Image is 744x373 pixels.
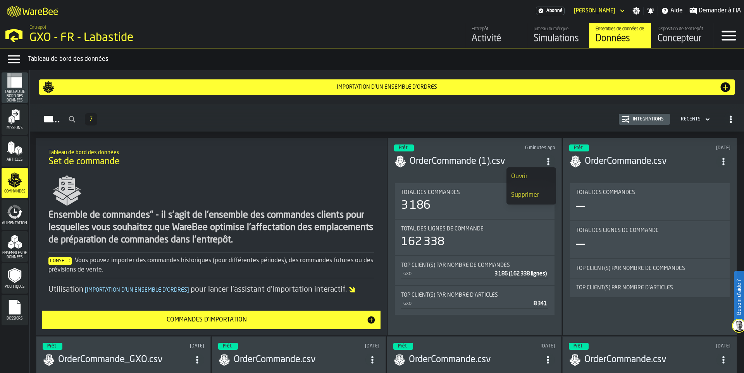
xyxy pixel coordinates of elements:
div: Importation d'un ensemble d'ordres [55,84,719,90]
label: Besoin d'aide ? [735,272,743,323]
div: Updated: 25/09/2025 15:23:50 Created: 04/04/2025 15:15:58 [486,145,555,151]
div: Tableau de bord des données [28,55,741,64]
h3: OrderCommande_GXO.csv [58,354,190,366]
div: ItemListCard- [36,138,387,335]
div: status-3 2 [569,144,589,151]
div: Title [401,292,548,298]
h3: OrderCommande (1).csv [410,155,541,168]
div: Simulations [534,33,583,45]
li: menu Politiques [2,263,28,294]
div: Concepteur [658,33,707,45]
div: Données [596,33,645,45]
div: Title [401,262,548,268]
li: menu Articles [2,136,28,167]
div: ItemListCard-DashboardItemContainer [563,138,737,335]
div: Commandes d'importation [47,315,367,325]
div: Entrepôt [472,26,521,32]
div: title-Set de commande [42,144,381,172]
span: Total des lignes de commande [401,226,484,232]
span: Prêt [574,146,583,150]
div: stat-Total des lignes de commande [570,221,730,258]
div: DropdownMenuValue-Mathias Racaud [571,6,626,15]
span: Aide [670,6,683,15]
div: Title [576,189,723,196]
span: Demander à l'IA [699,6,741,15]
label: button-toggle-Notifications [644,7,658,15]
div: 162 338 [401,235,444,249]
div: Abonnement au menu [536,7,565,15]
span: Abonné [546,8,563,14]
div: Title [576,227,723,234]
span: Importation d'un ensemble d'ordres [83,287,191,293]
h3: OrderCommande.csv [234,354,366,366]
label: button-toggle-Menu [713,23,744,48]
span: Conseil : [48,257,72,265]
div: stat-Total des lignes de commande [395,220,555,255]
span: Set de commande [48,156,120,168]
button: button-Importation d'un ensemble d'ordres [39,79,735,95]
div: — [576,237,585,252]
div: Title [401,189,548,196]
button: button-Intégrations [619,114,670,125]
span: Prêt [399,146,408,150]
span: Top client(s) par nombre d'articles [401,292,498,298]
span: Entrepôt [29,25,46,30]
div: stat-Top client(s) par nombre de commandes [570,259,730,278]
div: status-3 2 [43,343,62,350]
a: link-to-/wh/i/6d62c477-0d62-49a3-8ae2-182b02fd63a7/data [589,23,651,48]
div: Vous pouvez importer des commandes historiques (pour différentes périodes), des commandes futures... [48,256,375,275]
div: Supprimer [511,191,551,200]
span: 7 [90,117,93,122]
span: Prêt [573,344,582,349]
div: Title [401,226,548,232]
label: button-toggle-Paramètres [629,7,643,15]
div: Updated: 24/04/2025 14:16:53 Created: 26/03/2025 00:09:12 [485,344,555,349]
span: 3 186 (162 338 lignes) [494,271,547,277]
div: Intégrations [630,117,667,122]
h3: OrderCommande.csv [585,155,716,168]
span: Dossiers [2,316,28,321]
span: [ [85,287,87,293]
span: 8 341 [534,301,547,306]
div: Disposition de l'entrepôt [658,26,707,32]
li: menu Alimentation [2,199,28,230]
div: Ensemble de commandes" - il s'agit de l'ensemble des commandes clients pour lesquelles vous souha... [48,209,375,246]
li: dropdown-item [506,186,556,205]
span: Commandes [2,189,28,194]
label: button-toggle-Demander à l'IA [686,6,744,15]
span: Top client(s) par nombre de commandes [576,265,685,272]
ul: dropdown-menu [506,167,556,205]
div: Updated: 24/04/2025 14:15:46 Created: 25/03/2025 23:36:35 [660,344,730,349]
div: GXO - FR - Labastide [29,31,239,45]
span: Top client(s) par nombre d'articles [576,285,673,291]
label: button-toggle-Menu Données [3,52,25,67]
div: stat-Top client(s) par nombre de commandes [395,256,555,285]
div: stat-Total des commandes [395,183,555,219]
button: button-Commandes d'importation [42,311,381,329]
span: Total des commandes [576,189,635,196]
div: stat-Top client(s) par nombre d'articles [395,286,555,315]
h3: OrderCommande.csv [584,354,716,366]
span: Articles [2,158,28,162]
div: status-3 2 [394,144,414,151]
div: Jumeau numérique [534,26,583,32]
section: card-SimulationDashboardCard [394,182,555,316]
span: Total des commandes [401,189,460,196]
a: link-to-/wh/i/6d62c477-0d62-49a3-8ae2-182b02fd63a7/simulations [527,23,589,48]
li: menu Dossiers [2,295,28,326]
section: card-SimulationDashboardCard [569,182,730,299]
span: Tableau de bord des données [2,90,28,103]
div: — [576,199,585,214]
div: Title [576,285,723,291]
a: link-to-/wh/i/6d62c477-0d62-49a3-8ae2-182b02fd63a7/settings/billing [536,7,565,15]
span: Prêt [47,344,56,349]
div: status-3 2 [218,343,238,350]
h2: button-Commandes [30,104,744,132]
